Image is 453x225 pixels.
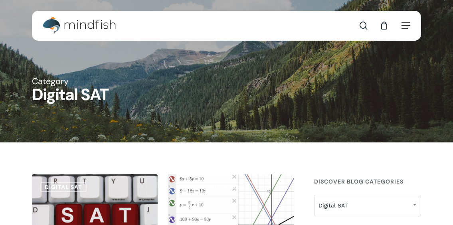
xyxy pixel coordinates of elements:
[40,182,87,192] a: Digital SAT
[176,182,253,192] a: Desmos Guide Series
[314,195,421,216] span: Digital SAT
[314,174,421,189] h4: Discover Blog Categories
[315,197,421,214] span: Digital SAT
[32,76,69,87] span: Category
[32,11,421,41] header: Main Menu
[32,87,421,103] h1: Digital SAT
[402,22,410,30] a: Navigation Menu
[380,21,388,30] a: Cart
